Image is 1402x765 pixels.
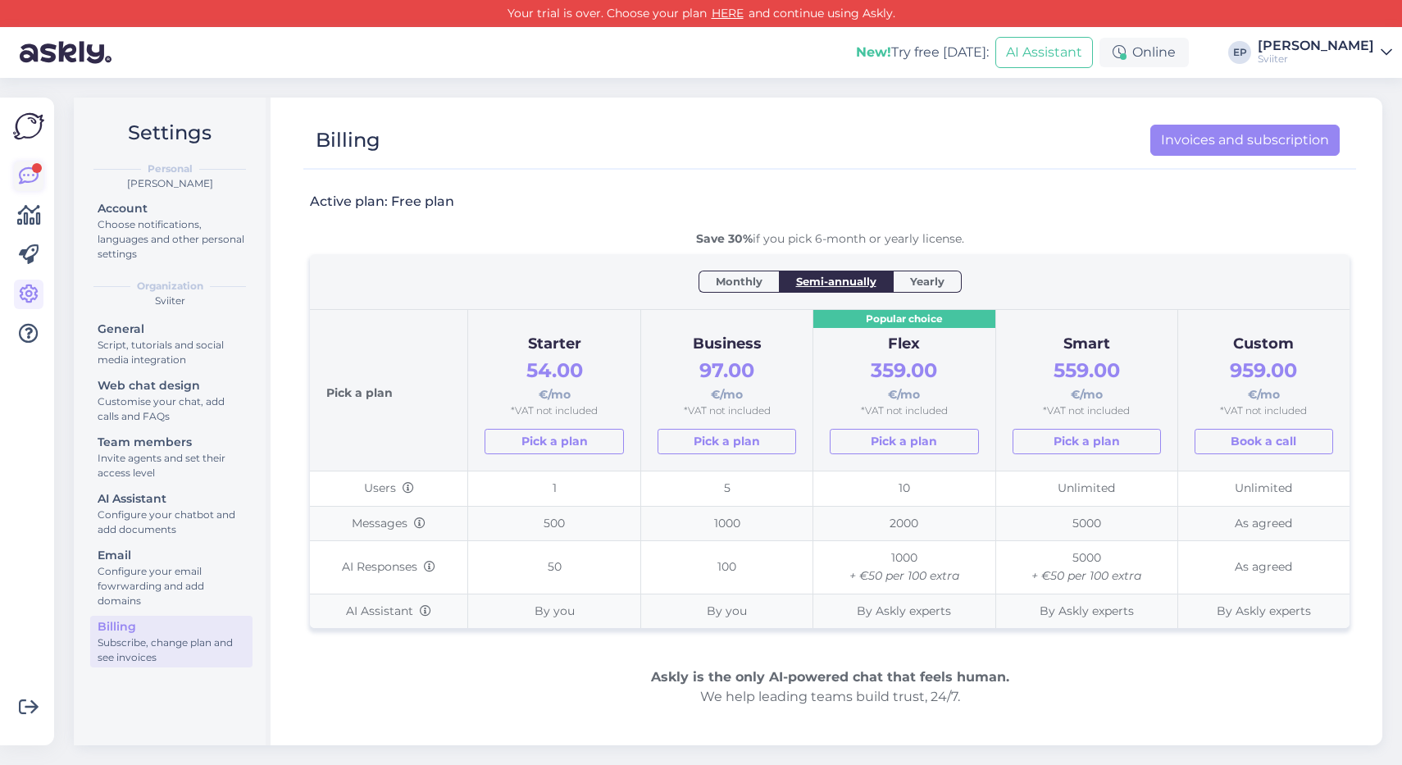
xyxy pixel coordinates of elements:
[326,326,451,454] div: Pick a plan
[310,541,468,594] td: AI Responses
[658,333,797,356] div: Business
[640,541,813,594] td: 100
[87,294,253,308] div: Sviiter
[310,506,468,541] td: Messages
[995,506,1177,541] td: 5000
[1195,333,1333,356] div: Custom
[1054,358,1120,382] span: 559.00
[137,279,203,294] b: Organization
[1195,429,1333,454] button: Book a call
[813,594,995,628] td: By Askly experts
[1031,568,1141,583] i: + €50 per 100 extra
[849,568,959,583] i: + €50 per 100 extra
[98,547,245,564] div: Email
[1177,506,1350,541] td: As agreed
[830,429,978,454] a: Pick a plan
[485,403,624,419] div: *VAT not included
[813,506,995,541] td: 2000
[696,231,753,246] b: Save 30%
[830,355,978,403] div: €/mo
[699,358,754,382] span: 97.00
[658,429,797,454] a: Pick a plan
[13,111,44,142] img: Askly Logo
[640,594,813,628] td: By you
[707,6,749,20] a: HERE
[485,429,624,454] a: Pick a plan
[1228,41,1251,64] div: EP
[90,616,253,667] a: BillingSubscribe, change plan and see invoices
[856,43,989,62] div: Try free [DATE]:
[1258,52,1374,66] div: Sviiter
[658,403,797,419] div: *VAT not included
[1013,429,1161,454] a: Pick a plan
[995,471,1177,506] td: Unlimited
[98,508,245,537] div: Configure your chatbot and add documents
[98,321,245,338] div: General
[526,358,583,382] span: 54.00
[658,355,797,403] div: €/mo
[310,594,468,628] td: AI Assistant
[1177,594,1350,628] td: By Askly experts
[830,403,978,419] div: *VAT not included
[468,541,641,594] td: 50
[316,125,380,156] div: Billing
[995,541,1177,594] td: 5000
[90,488,253,540] a: AI AssistantConfigure your chatbot and add documents
[98,217,245,262] div: Choose notifications, languages and other personal settings
[98,451,245,480] div: Invite agents and set their access level
[468,594,641,628] td: By you
[90,375,253,426] a: Web chat designCustomise your chat, add calls and FAQs
[1177,541,1350,594] td: As agreed
[98,377,245,394] div: Web chat design
[98,338,245,367] div: Script, tutorials and social media integration
[1230,358,1297,382] span: 959.00
[830,333,978,356] div: Flex
[716,273,762,289] span: Monthly
[98,564,245,608] div: Configure your email fowrwarding and add domains
[310,193,454,211] h3: Active plan: Free plan
[995,594,1177,628] td: By Askly experts
[310,667,1350,707] div: We help leading teams build trust, 24/7.
[910,273,945,289] span: Yearly
[90,318,253,370] a: GeneralScript, tutorials and social media integration
[640,471,813,506] td: 5
[640,506,813,541] td: 1000
[87,117,253,148] h2: Settings
[813,471,995,506] td: 10
[310,471,468,506] td: Users
[1013,355,1161,403] div: €/mo
[995,37,1093,68] button: AI Assistant
[1195,355,1333,403] div: €/mo
[1258,39,1374,52] div: [PERSON_NAME]
[468,506,641,541] td: 500
[871,358,937,382] span: 359.00
[90,431,253,483] a: Team membersInvite agents and set their access level
[98,635,245,665] div: Subscribe, change plan and see invoices
[98,394,245,424] div: Customise your chat, add calls and FAQs
[813,541,995,594] td: 1000
[1099,38,1189,67] div: Online
[90,544,253,611] a: EmailConfigure your email fowrwarding and add domains
[813,310,995,329] div: Popular choice
[98,490,245,508] div: AI Assistant
[651,669,1009,685] b: Askly is the only AI-powered chat that feels human.
[1013,333,1161,356] div: Smart
[98,200,245,217] div: Account
[485,355,624,403] div: €/mo
[1195,403,1333,419] div: *VAT not included
[1177,471,1350,506] td: Unlimited
[468,471,641,506] td: 1
[87,176,253,191] div: [PERSON_NAME]
[98,618,245,635] div: Billing
[1258,39,1392,66] a: [PERSON_NAME]Sviiter
[90,198,253,264] a: AccountChoose notifications, languages and other personal settings
[1013,403,1161,419] div: *VAT not included
[485,333,624,356] div: Starter
[148,162,193,176] b: Personal
[1150,125,1340,156] a: Invoices and subscription
[310,230,1350,248] div: if you pick 6-month or yearly license.
[856,44,891,60] b: New!
[98,434,245,451] div: Team members
[796,273,876,289] span: Semi-annually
